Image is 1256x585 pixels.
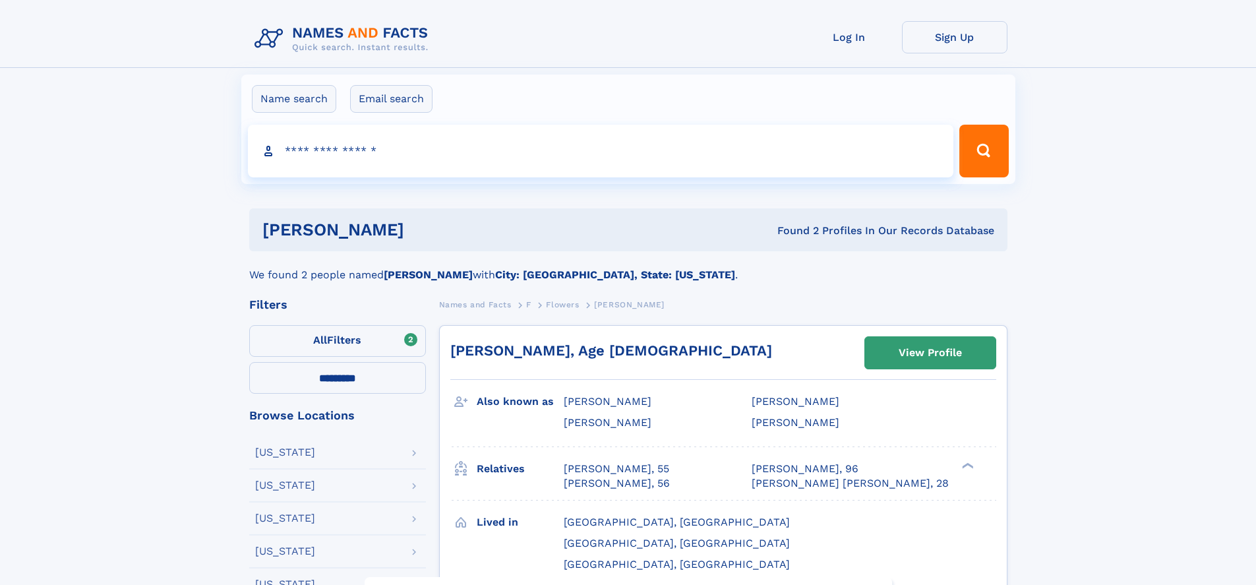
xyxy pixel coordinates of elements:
[546,300,579,309] span: Flowers
[450,342,772,359] a: [PERSON_NAME], Age [DEMOGRAPHIC_DATA]
[591,224,994,238] div: Found 2 Profiles In Our Records Database
[564,416,651,429] span: [PERSON_NAME]
[249,299,426,311] div: Filters
[439,296,512,313] a: Names and Facts
[249,251,1007,283] div: We found 2 people named with .
[865,337,996,369] a: View Profile
[255,546,315,557] div: [US_STATE]
[255,480,315,491] div: [US_STATE]
[252,85,336,113] label: Name search
[564,516,790,528] span: [GEOGRAPHIC_DATA], [GEOGRAPHIC_DATA]
[249,410,426,421] div: Browse Locations
[526,296,531,313] a: F
[546,296,579,313] a: Flowers
[255,447,315,458] div: [US_STATE]
[477,390,564,413] h3: Also known as
[564,537,790,549] span: [GEOGRAPHIC_DATA], [GEOGRAPHIC_DATA]
[752,462,858,476] a: [PERSON_NAME], 96
[526,300,531,309] span: F
[796,21,902,53] a: Log In
[477,511,564,534] h3: Lived in
[313,334,327,346] span: All
[564,476,670,491] a: [PERSON_NAME], 56
[255,513,315,524] div: [US_STATE]
[959,461,974,470] div: ❯
[564,395,651,408] span: [PERSON_NAME]
[959,125,1008,177] button: Search Button
[249,21,439,57] img: Logo Names and Facts
[249,325,426,357] label: Filters
[564,462,669,476] a: [PERSON_NAME], 55
[752,395,839,408] span: [PERSON_NAME]
[564,558,790,570] span: [GEOGRAPHIC_DATA], [GEOGRAPHIC_DATA]
[752,416,839,429] span: [PERSON_NAME]
[262,222,591,238] h1: [PERSON_NAME]
[384,268,473,281] b: [PERSON_NAME]
[248,125,954,177] input: search input
[495,268,735,281] b: City: [GEOGRAPHIC_DATA], State: [US_STATE]
[899,338,962,368] div: View Profile
[752,476,949,491] a: [PERSON_NAME] [PERSON_NAME], 28
[477,458,564,480] h3: Relatives
[350,85,433,113] label: Email search
[594,300,665,309] span: [PERSON_NAME]
[902,21,1007,53] a: Sign Up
